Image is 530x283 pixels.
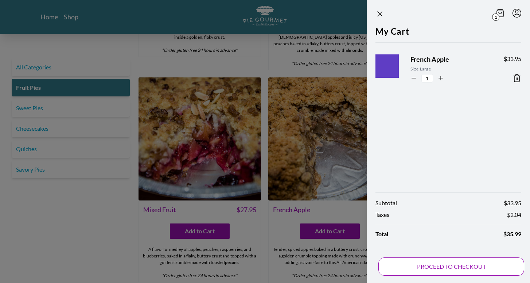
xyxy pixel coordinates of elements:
[410,54,492,64] span: French Apple
[513,9,521,18] button: Menu
[375,210,389,219] span: Taxes
[504,54,521,63] span: $ 33.95
[375,199,397,207] span: Subtotal
[375,9,384,18] button: Close panel
[504,199,521,207] span: $ 33.95
[375,230,388,238] span: Total
[503,230,521,238] span: $ 35.99
[492,14,499,21] span: 1
[372,47,416,92] img: Product Image
[507,210,521,219] span: $ 2.04
[410,66,492,72] span: Size: Large
[375,25,521,42] h2: My Cart
[378,257,524,276] button: PROCEED TO CHECKOUT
